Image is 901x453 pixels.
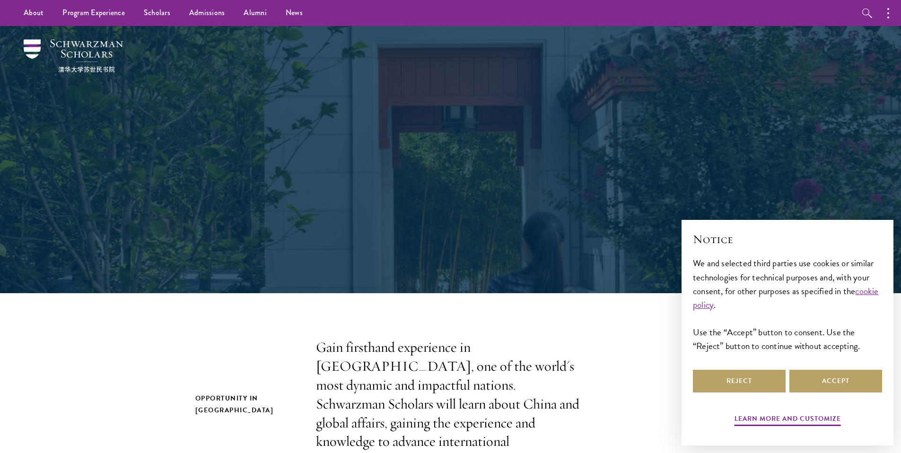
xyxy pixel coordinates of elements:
[693,370,786,392] button: Reject
[24,39,123,72] img: Schwarzman Scholars
[735,413,841,427] button: Learn more and customize
[789,370,882,392] button: Accept
[693,256,882,352] div: We and selected third parties use cookies or similar technologies for technical purposes and, wit...
[693,231,882,247] h2: Notice
[693,284,879,312] a: cookie policy
[195,392,297,416] h2: Opportunity in [GEOGRAPHIC_DATA]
